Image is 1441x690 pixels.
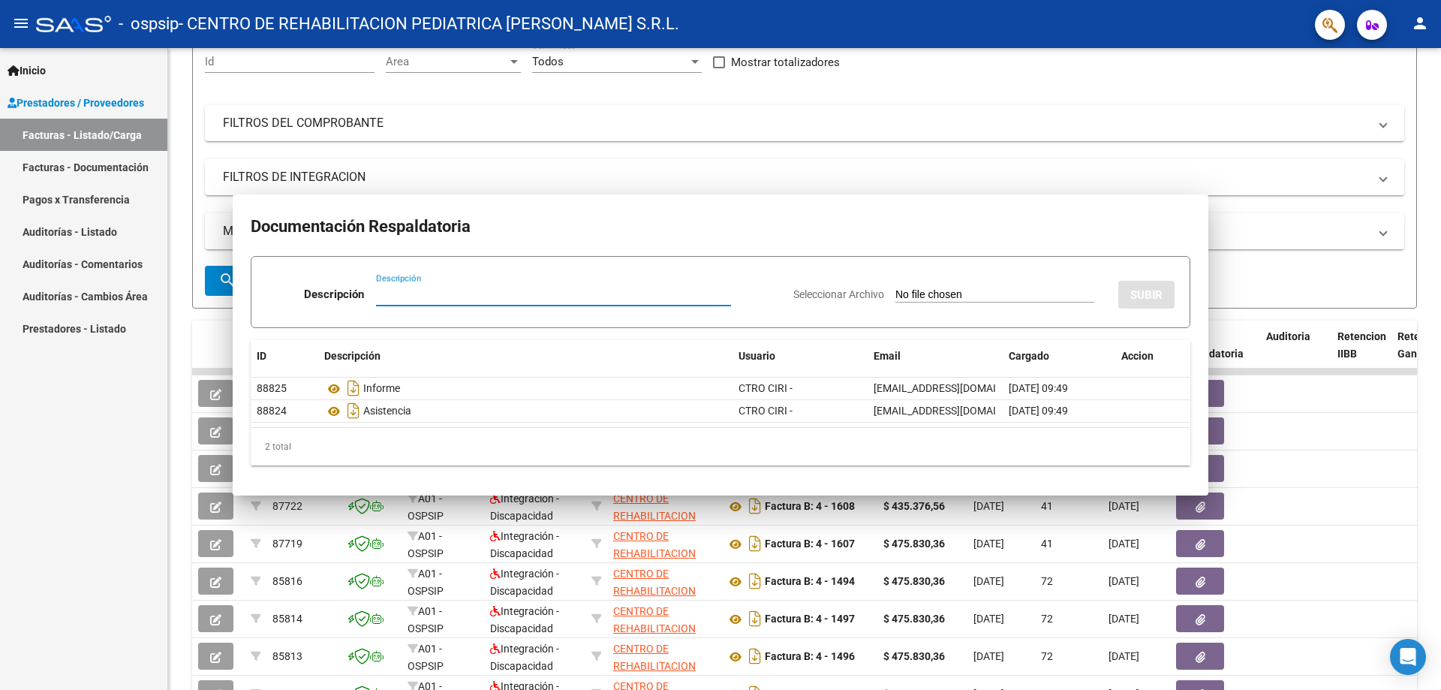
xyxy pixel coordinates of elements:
[973,650,1004,662] span: [DATE]
[1115,340,1190,372] datatable-header-cell: Accion
[765,538,855,550] strong: Factura B: 4 - 1607
[765,613,855,625] strong: Factura B: 4 - 1497
[1266,330,1310,342] span: Auditoria
[765,501,855,513] strong: Factura B: 4 - 1608
[973,500,1004,512] span: [DATE]
[883,613,945,625] strong: $ 475.830,36
[1109,613,1139,625] span: [DATE]
[793,288,884,300] span: Seleccionar Archivo
[490,530,559,559] span: Integración - Discapacidad
[613,605,696,685] span: CENTRO DE REHABILITACION PEDIATRICA [PERSON_NAME] S.R.L.
[1041,613,1053,625] span: 72
[223,115,1368,131] mat-panel-title: FILTROS DEL COMPROBANTE
[765,651,855,663] strong: Factura B: 4 - 1496
[973,538,1004,550] span: [DATE]
[344,399,363,423] i: Descargar documento
[272,613,302,625] span: 85814
[613,568,696,648] span: CENTRO DE REHABILITACION PEDIATRICA [PERSON_NAME] S.R.L.
[745,607,765,631] i: Descargar documento
[490,643,559,672] span: Integración - Discapacidad
[218,274,367,288] span: Buscar Comprobante
[324,399,727,423] div: Asistencia
[8,95,144,111] span: Prestadores / Proveedores
[344,376,363,400] i: Descargar documento
[745,532,765,556] i: Descargar documento
[257,350,266,362] span: ID
[251,340,318,372] datatable-header-cell: ID
[257,382,287,394] span: 88825
[745,494,765,518] i: Descargar documento
[1009,350,1049,362] span: Cargado
[1390,639,1426,675] div: Open Intercom Messenger
[1260,321,1331,387] datatable-header-cell: Auditoria
[1109,575,1139,587] span: [DATE]
[408,605,444,634] span: A01 - OSPSIP
[613,603,714,634] div: 30713516607
[490,568,559,597] span: Integración - Discapacidad
[1041,538,1053,550] span: 41
[1009,405,1068,417] span: [DATE] 09:49
[408,568,444,597] span: A01 - OSPSIP
[272,538,302,550] span: 87719
[1009,382,1068,394] span: [DATE] 09:49
[223,169,1368,185] mat-panel-title: FILTROS DE INTEGRACION
[973,613,1004,625] span: [DATE]
[1337,330,1386,360] span: Retencion IIBB
[251,212,1190,241] h2: Documentación Respaldatoria
[1109,500,1139,512] span: [DATE]
[973,575,1004,587] span: [DATE]
[1121,350,1154,362] span: Accion
[745,569,765,593] i: Descargar documento
[739,405,793,417] span: CTRO CIRI -
[874,405,1040,417] span: [EMAIL_ADDRESS][DOMAIN_NAME]
[739,350,775,362] span: Usuario
[408,643,444,672] span: A01 - OSPSIP
[386,55,507,68] span: Area
[408,530,444,559] span: A01 - OSPSIP
[532,55,564,68] span: Todos
[1041,650,1053,662] span: 72
[304,286,364,303] p: Descripción
[868,340,1003,372] datatable-header-cell: Email
[613,530,696,610] span: CENTRO DE REHABILITACION PEDIATRICA [PERSON_NAME] S.R.L.
[272,500,302,512] span: 87722
[731,53,840,71] span: Mostrar totalizadores
[883,538,945,550] strong: $ 475.830,36
[613,528,714,559] div: 30713516607
[324,350,381,362] span: Descripción
[1331,321,1391,387] datatable-header-cell: Retencion IIBB
[324,376,727,400] div: Informe
[257,405,287,417] span: 88824
[223,223,1368,240] mat-panel-title: MAS FILTROS
[883,500,945,512] strong: $ 435.376,56
[883,575,945,587] strong: $ 475.830,36
[12,14,30,32] mat-icon: menu
[739,382,793,394] span: CTRO CIRI -
[8,62,46,79] span: Inicio
[1118,281,1175,309] button: SUBIR
[318,340,733,372] datatable-header-cell: Descripción
[883,650,945,662] strong: $ 475.830,36
[613,640,714,672] div: 30713516607
[1176,330,1244,360] span: Doc Respaldatoria
[251,428,1190,466] div: 2 total
[613,490,714,522] div: 30713516607
[745,644,765,668] i: Descargar documento
[119,8,179,41] span: - ospsip
[1130,288,1163,302] span: SUBIR
[1003,340,1115,372] datatable-header-cell: Cargado
[272,650,302,662] span: 85813
[218,271,236,289] mat-icon: search
[733,340,868,372] datatable-header-cell: Usuario
[1170,321,1260,387] datatable-header-cell: Doc Respaldatoria
[490,605,559,634] span: Integración - Discapacidad
[1109,538,1139,550] span: [DATE]
[179,8,679,41] span: - CENTRO DE REHABILITACION PEDIATRICA [PERSON_NAME] S.R.L.
[1411,14,1429,32] mat-icon: person
[613,565,714,597] div: 30713516607
[765,576,855,588] strong: Factura B: 4 - 1494
[272,575,302,587] span: 85816
[874,382,1040,394] span: [EMAIL_ADDRESS][DOMAIN_NAME]
[1109,650,1139,662] span: [DATE]
[874,350,901,362] span: Email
